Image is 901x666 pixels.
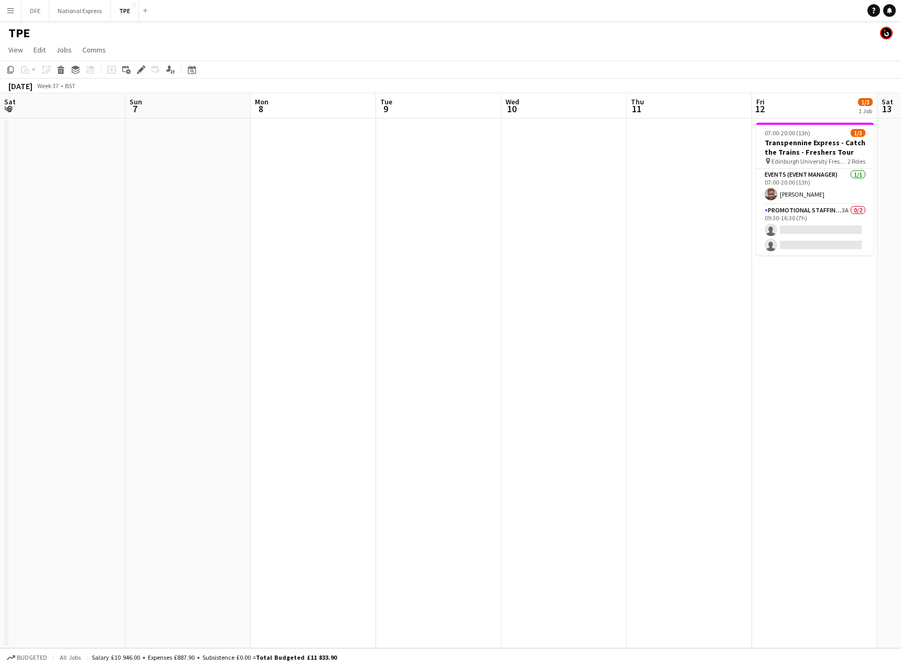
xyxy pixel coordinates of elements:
[756,205,874,255] app-card-role: Promotional Staffing (Brand Ambassadors)3A0/209:30-16:30 (7h)
[756,138,874,157] h3: Transpennine Express - Catch the Trains - Freshers Tour
[128,103,142,115] span: 7
[851,129,865,137] span: 1/3
[8,45,23,55] span: View
[130,97,142,106] span: Sun
[756,169,874,205] app-card-role: Events (Event Manager)1/107:00-20:00 (13h)[PERSON_NAME]
[253,103,269,115] span: 8
[506,97,519,106] span: Wed
[629,103,644,115] span: 11
[504,103,519,115] span: 10
[880,103,893,115] span: 13
[765,129,810,137] span: 07:00-20:00 (13h)
[848,157,865,165] span: 2 Roles
[22,1,49,21] button: DFE
[4,97,16,106] span: Sat
[111,1,139,21] button: TPE
[380,97,392,106] span: Tue
[5,652,49,663] button: Budgeted
[78,43,110,57] a: Comms
[631,97,644,106] span: Thu
[756,123,874,255] app-job-card: 07:00-20:00 (13h)1/3Transpennine Express - Catch the Trains - Freshers Tour Edinburgh University ...
[56,45,72,55] span: Jobs
[771,157,848,165] span: Edinburgh University Freshers Fair
[65,82,76,90] div: BST
[82,45,106,55] span: Comms
[8,81,33,91] div: [DATE]
[882,97,893,106] span: Sat
[859,107,872,115] div: 1 Job
[4,43,27,57] a: View
[755,103,765,115] span: 12
[256,653,337,661] span: Total Budgeted £11 833.90
[29,43,50,57] a: Edit
[17,654,47,661] span: Budgeted
[880,27,893,39] app-user-avatar: Tim Bodenham
[379,103,392,115] span: 9
[255,97,269,106] span: Mon
[58,653,83,661] span: All jobs
[35,82,61,90] span: Week 37
[92,653,337,661] div: Salary £10 946.00 + Expenses £887.90 + Subsistence £0.00 =
[756,97,765,106] span: Fri
[8,25,30,41] h1: TPE
[49,1,111,21] button: National Express
[34,45,46,55] span: Edit
[3,103,16,115] span: 6
[52,43,76,57] a: Jobs
[858,98,873,106] span: 1/3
